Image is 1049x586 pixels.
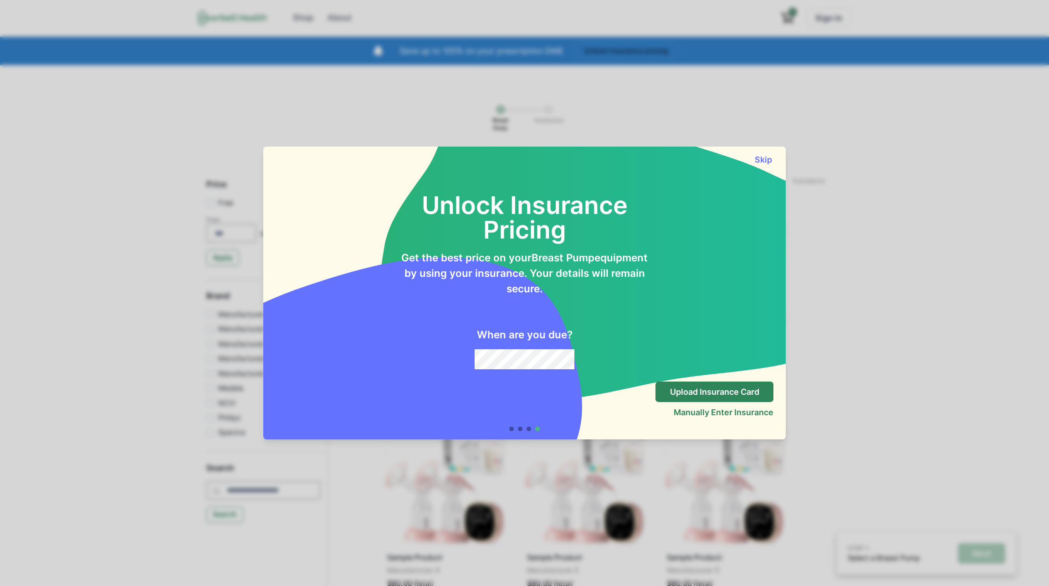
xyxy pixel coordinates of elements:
button: Skip [753,155,773,164]
h2: When are you due? [477,329,573,341]
button: Manually Enter Insurance [674,408,773,417]
button: Upload Insurance Card [655,382,773,402]
p: Upload Insurance Card [670,387,759,397]
h2: Unlock Insurance Pricing [400,168,649,242]
p: Get the best price on your Breast Pump equipment by using your insurance. Your details will remai... [400,250,649,296]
